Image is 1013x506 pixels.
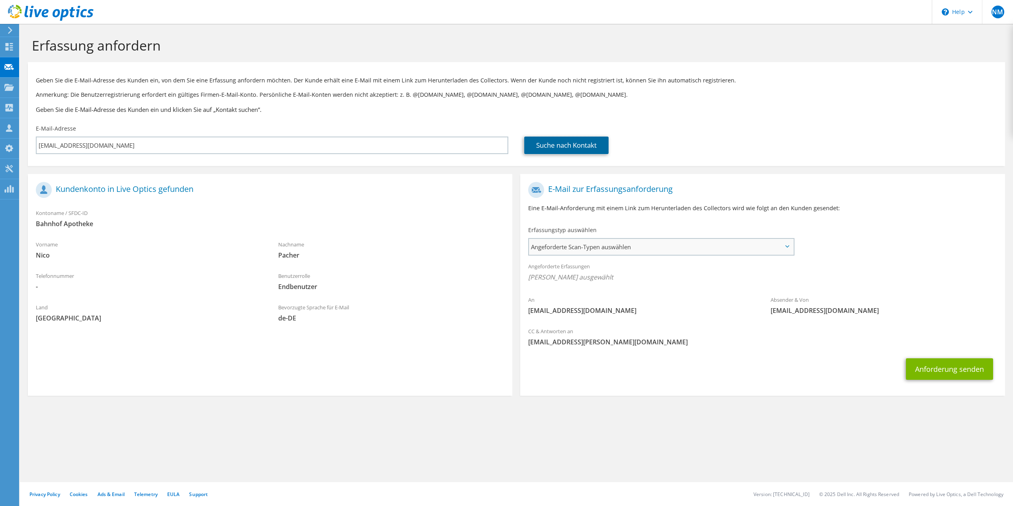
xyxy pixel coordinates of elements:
[36,76,997,85] p: Geben Sie die E-Mail-Adresse des Kunden ein, von dem Sie eine Erfassung anfordern möchten. Der Ku...
[278,251,505,260] span: Pacher
[524,137,609,154] a: Suche nach Kontakt
[520,291,763,319] div: An
[942,8,949,16] svg: \n
[270,299,513,326] div: Bevorzugte Sprache für E-Mail
[70,491,88,498] a: Cookies
[98,491,125,498] a: Ads & Email
[520,323,1005,350] div: CC & Antworten an
[528,182,993,198] h1: E-Mail zur Erfassungsanforderung
[753,491,810,498] li: Version: [TECHNICAL_ID]
[32,37,997,54] h1: Erfassung anfordern
[134,491,158,498] a: Telemetry
[819,491,899,498] li: © 2025 Dell Inc. All Rights Reserved
[36,251,262,260] span: Nico
[29,491,60,498] a: Privacy Policy
[528,204,997,213] p: Eine E-Mail-Anforderung mit einem Link zum Herunterladen des Collectors wird wie folgt an den Kun...
[906,358,993,380] button: Anforderung senden
[529,239,793,255] span: Angeforderte Scan-Typen auswählen
[36,219,504,228] span: Bahnhof Apotheke
[28,299,270,326] div: Land
[36,90,997,99] p: Anmerkung: Die Benutzerregistrierung erfordert ein gültiges Firmen-E-Mail-Konto. Persönliche E-Ma...
[278,282,505,291] span: Endbenutzer
[763,291,1005,319] div: Absender & Von
[28,205,512,232] div: Kontoname / SFDC-ID
[992,6,1004,18] span: NM
[270,236,513,264] div: Nachname
[36,105,997,114] h3: Geben Sie die E-Mail-Adresse des Kunden ein und klicken Sie auf „Kontakt suchen“.
[189,491,208,498] a: Support
[528,226,597,234] label: Erfassungstyp auswählen
[36,182,500,198] h1: Kundenkonto in Live Optics gefunden
[771,306,997,315] span: [EMAIL_ADDRESS][DOMAIN_NAME]
[36,125,76,133] label: E-Mail-Adresse
[270,268,513,295] div: Benutzerrolle
[36,314,262,322] span: [GEOGRAPHIC_DATA]
[278,314,505,322] span: de-DE
[167,491,180,498] a: EULA
[528,306,755,315] span: [EMAIL_ADDRESS][DOMAIN_NAME]
[36,282,262,291] span: -
[28,236,270,264] div: Vorname
[528,338,997,346] span: [EMAIL_ADDRESS][PERSON_NAME][DOMAIN_NAME]
[28,268,270,295] div: Telefonnummer
[909,491,1003,498] li: Powered by Live Optics, a Dell Technology
[528,273,997,281] span: [PERSON_NAME] ausgewählt
[520,258,1005,287] div: Angeforderte Erfassungen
